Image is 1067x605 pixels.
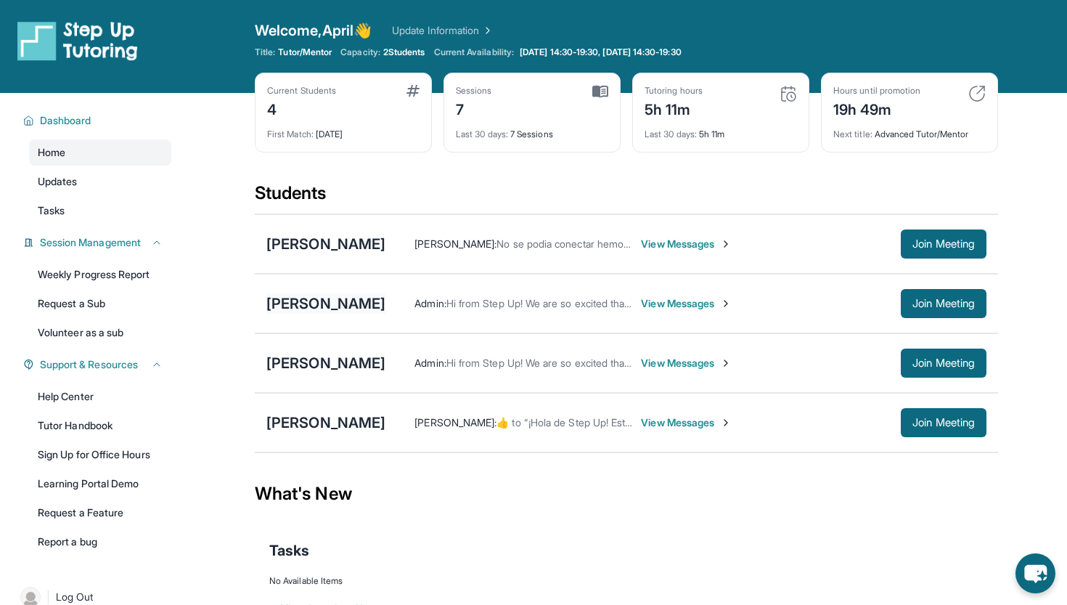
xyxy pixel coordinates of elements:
[456,120,608,140] div: 7 Sessions
[912,359,975,368] span: Join Meeting
[267,129,314,139] span: First Match :
[278,46,332,58] span: Tutor/Mentor
[645,120,797,140] div: 5h 11m
[29,139,171,166] a: Home
[414,297,446,309] span: Admin :
[901,230,986,259] button: Join Meeting
[720,298,732,309] img: Chevron-Right
[456,85,492,97] div: Sessions
[479,23,494,38] img: Chevron Right
[38,203,65,218] span: Tasks
[456,97,492,120] div: 7
[29,413,171,439] a: Tutor Handbook
[17,20,138,61] img: logo
[520,46,682,58] span: [DATE] 14:30-19:30, [DATE] 14:30-19:30
[255,46,275,58] span: Title:
[34,357,163,372] button: Support & Resources
[266,293,385,314] div: [PERSON_NAME]
[641,356,732,370] span: View Messages
[720,417,732,429] img: Chevron-Right
[968,85,986,102] img: card
[29,529,171,555] a: Report a bug
[641,237,732,251] span: View Messages
[912,240,975,248] span: Join Meeting
[406,85,420,97] img: card
[255,182,998,214] div: Students
[29,291,171,317] a: Request a Sub
[29,471,171,497] a: Learning Portal Demo
[456,129,508,139] span: Last 30 days :
[833,85,920,97] div: Hours until promotion
[645,97,703,120] div: 5h 11m
[496,237,788,250] span: No se podia conectar hemos estado teniendo algo de problema
[29,500,171,526] a: Request a Feature
[267,97,336,120] div: 4
[40,357,138,372] span: Support & Resources
[833,120,986,140] div: Advanced Tutor/Mentor
[34,113,163,128] button: Dashboard
[40,113,91,128] span: Dashboard
[414,416,496,429] span: [PERSON_NAME] :
[1015,553,1055,593] button: chat-button
[266,234,385,254] div: [PERSON_NAME]
[267,120,420,140] div: [DATE]
[645,85,703,97] div: Tutoring hours
[269,540,309,561] span: Tasks
[720,357,732,369] img: Chevron-Right
[901,408,986,437] button: Join Meeting
[833,97,920,120] div: 19h 49m
[392,23,494,38] a: Update Information
[414,237,496,250] span: [PERSON_NAME] :
[434,46,514,58] span: Current Availability:
[267,85,336,97] div: Current Students
[720,238,732,250] img: Chevron-Right
[29,261,171,288] a: Weekly Progress Report
[912,418,975,427] span: Join Meeting
[255,462,998,526] div: What's New
[645,129,697,139] span: Last 30 days :
[269,575,984,587] div: No Available Items
[38,174,78,189] span: Updates
[34,235,163,250] button: Session Management
[780,85,797,102] img: card
[29,383,171,410] a: Help Center
[29,168,171,195] a: Updates
[901,289,986,318] button: Join Meeting
[340,46,380,58] span: Capacity:
[266,353,385,373] div: [PERSON_NAME]
[641,296,732,311] span: View Messages
[255,20,372,41] span: Welcome, April 👋
[383,46,425,58] span: 2 Students
[29,320,171,346] a: Volunteer as a sub
[56,590,94,604] span: Log Out
[833,129,872,139] span: Next title :
[912,299,975,308] span: Join Meeting
[29,442,171,468] a: Sign Up for Office Hours
[901,349,986,378] button: Join Meeting
[592,85,608,98] img: card
[40,235,141,250] span: Session Management
[517,46,684,58] a: [DATE] 14:30-19:30, [DATE] 14:30-19:30
[266,413,385,433] div: [PERSON_NAME]
[38,145,65,160] span: Home
[641,415,732,430] span: View Messages
[29,198,171,224] a: Tasks
[414,357,446,369] span: Admin :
